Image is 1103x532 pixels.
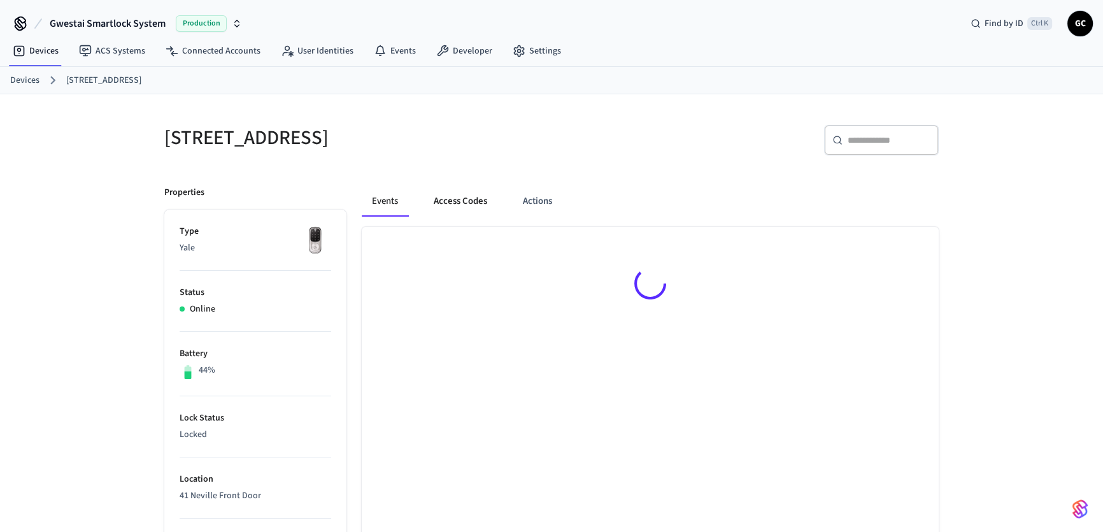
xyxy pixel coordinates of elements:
p: 44% [199,364,215,377]
a: ACS Systems [69,40,155,62]
a: Events [364,40,426,62]
p: Battery [180,347,331,361]
span: Find by ID [985,17,1023,30]
span: Ctrl K [1027,17,1052,30]
p: Status [180,286,331,299]
a: Devices [10,74,39,87]
button: GC [1067,11,1093,36]
a: [STREET_ADDRESS] [66,74,141,87]
div: Find by IDCtrl K [960,12,1062,35]
span: Gwestai Smartlock System [50,16,166,31]
img: Yale Assure Touchscreen Wifi Smart Lock, Satin Nickel, Front [299,225,331,257]
button: Events [362,186,408,217]
p: Yale [180,241,331,255]
p: Online [190,303,215,316]
h5: [STREET_ADDRESS] [164,125,544,151]
span: Production [176,15,227,32]
a: User Identities [271,40,364,62]
p: 41 Neville Front Door [180,489,331,503]
button: Actions [513,186,562,217]
p: Type [180,225,331,238]
p: Lock Status [180,412,331,425]
a: Devices [3,40,69,62]
div: ant example [362,186,939,217]
a: Developer [426,40,502,62]
p: Properties [164,186,204,199]
p: Location [180,473,331,486]
a: Settings [502,40,571,62]
img: SeamLogoGradient.69752ec5.svg [1072,499,1088,519]
a: Connected Accounts [155,40,271,62]
button: Access Codes [423,186,497,217]
span: GC [1069,12,1092,35]
p: Locked [180,428,331,442]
